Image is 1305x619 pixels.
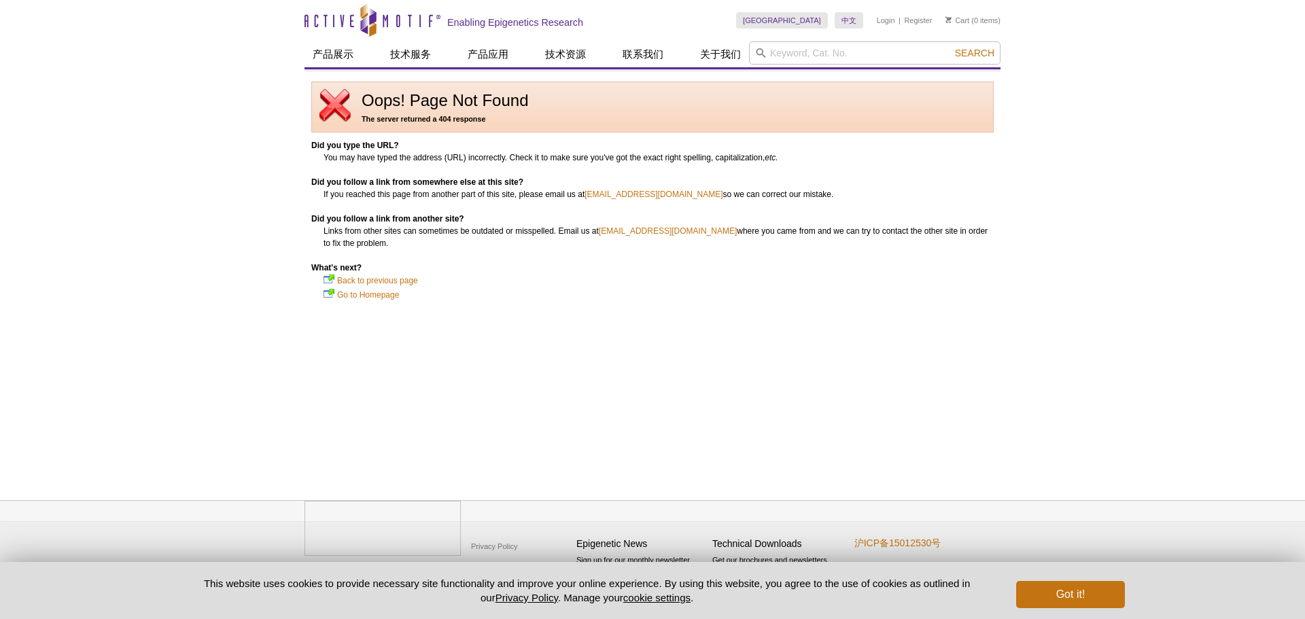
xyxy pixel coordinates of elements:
[904,16,932,25] a: Register
[599,225,737,237] a: [EMAIL_ADDRESS][DOMAIN_NAME]
[537,41,594,67] a: 技术资源
[585,188,723,200] a: [EMAIL_ADDRESS][DOMAIN_NAME]
[712,554,841,589] p: Get our brochures and newsletters, or request them by mail.
[899,12,901,29] li: |
[854,537,941,549] a: 沪ICP备15012530号
[324,152,994,164] dd: You may have typed the address (URL) incorrectly. Check it to make sure you've got the exact righ...
[337,288,399,302] a: Go to Homepage
[495,592,558,603] a: Privacy Policy
[623,592,691,603] button: cookie settings
[945,16,969,25] a: Cart
[311,139,994,152] dt: Did you type the URL?
[447,16,583,29] h2: Enabling Epigenetics Research
[736,12,828,29] a: [GEOGRAPHIC_DATA]
[877,16,895,25] a: Login
[576,538,706,550] h4: Epigenetic News
[382,41,439,67] a: 技术服务
[319,89,351,122] img: page not found
[692,41,749,67] a: 关于我们
[945,12,1000,29] li: (0 items)
[459,41,517,67] a: 产品应用
[1016,581,1125,608] button: Got it!
[835,12,863,29] a: 中文
[324,225,994,249] dd: Links from other sites can sometimes be outdated or misspelled. Email us at where you came from a...
[955,48,994,58] span: Search
[468,536,521,556] a: Privacy Policy
[324,188,994,200] dd: If you reached this page from another part of this site, please email us at so we can correct our...
[614,41,672,67] a: 联系我们
[945,16,952,23] img: Your Cart
[576,554,706,601] p: Sign up for our monthly newsletter highlighting recent publications in the field of epigenetics.
[304,501,461,556] img: Active Motif,
[337,274,418,287] a: Back to previous page
[319,92,986,109] h1: Oops! Page Not Found
[765,153,778,162] em: etc.
[951,47,998,59] button: Search
[749,41,1000,65] input: Keyword, Cat. No.
[319,113,986,125] h5: The server returned a 404 response
[712,538,841,550] h4: Technical Downloads
[180,576,994,605] p: This website uses cookies to provide necessary site functionality and improve your online experie...
[311,262,994,274] dt: What's next?
[468,556,539,577] a: Terms & Conditions
[304,41,362,67] a: 产品展示
[311,176,994,188] dt: Did you follow a link from somewhere else at this site?
[311,213,994,225] dt: Did you follow a link from another site?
